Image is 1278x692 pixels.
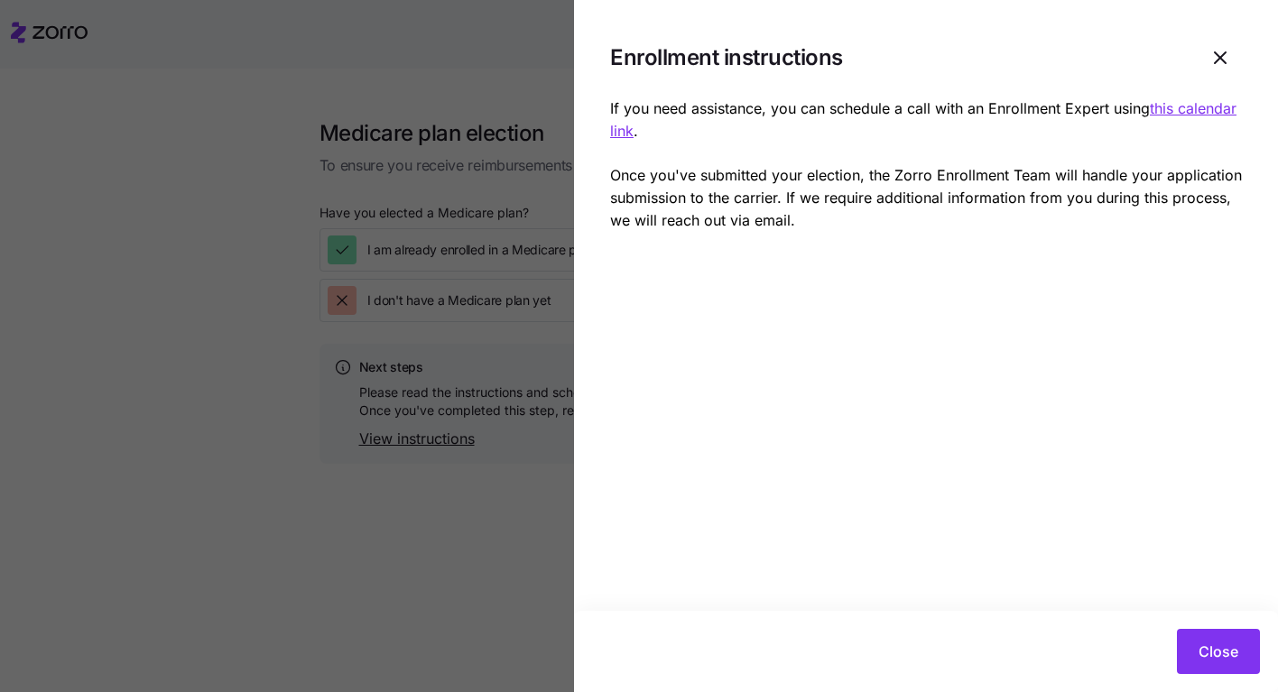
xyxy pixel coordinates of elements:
[610,97,1242,232] p: If you need assistance, you can schedule a call with an Enrollment Expert using . Once you've sub...
[610,43,1184,71] h1: Enrollment instructions
[1199,641,1238,662] span: Close
[1177,629,1260,674] button: Close
[610,99,1236,140] a: this calendar link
